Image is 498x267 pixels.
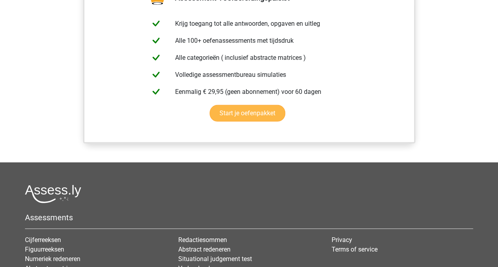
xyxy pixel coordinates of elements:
[178,255,252,263] a: Situational judgement test
[178,236,227,244] a: Redactiesommen
[25,246,64,253] a: Figuurreeksen
[25,213,473,222] h5: Assessments
[25,255,80,263] a: Numeriek redeneren
[210,105,285,122] a: Start je oefenpakket
[25,185,81,203] img: Assessly logo
[332,246,378,253] a: Terms of service
[332,236,352,244] a: Privacy
[178,246,231,253] a: Abstract redeneren
[25,236,61,244] a: Cijferreeksen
